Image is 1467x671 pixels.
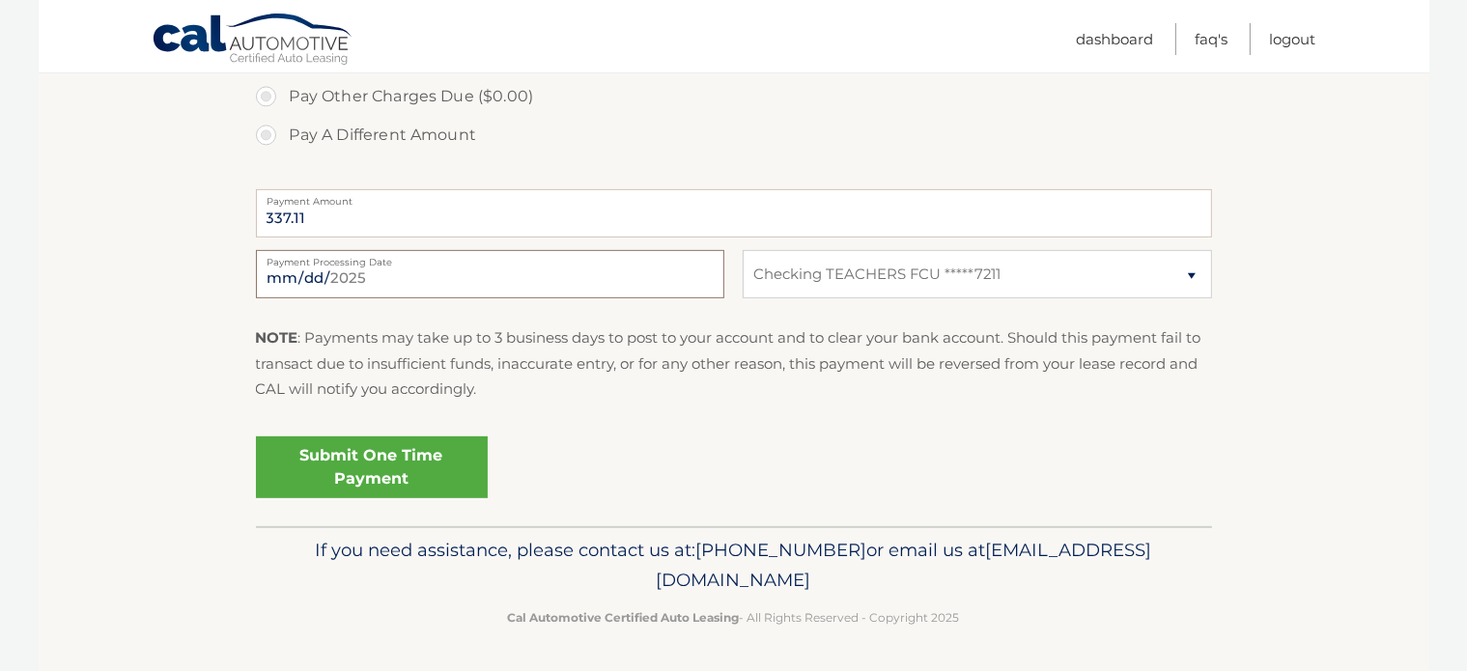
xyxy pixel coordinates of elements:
strong: NOTE [256,328,298,347]
p: If you need assistance, please contact us at: or email us at [268,535,1199,597]
span: [PHONE_NUMBER] [696,539,867,561]
a: Logout [1270,23,1316,55]
a: Cal Automotive [152,13,354,69]
p: - All Rights Reserved - Copyright 2025 [268,607,1199,628]
a: Submit One Time Payment [256,436,488,498]
label: Payment Amount [256,189,1212,205]
input: Payment Amount [256,189,1212,238]
label: Pay Other Charges Due ($0.00) [256,77,1212,116]
label: Payment Processing Date [256,250,724,266]
a: FAQ's [1196,23,1228,55]
p: : Payments may take up to 3 business days to post to your account and to clear your bank account.... [256,325,1212,402]
input: Payment Date [256,250,724,298]
a: Dashboard [1077,23,1154,55]
strong: Cal Automotive Certified Auto Leasing [508,610,740,625]
label: Pay A Different Amount [256,116,1212,154]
